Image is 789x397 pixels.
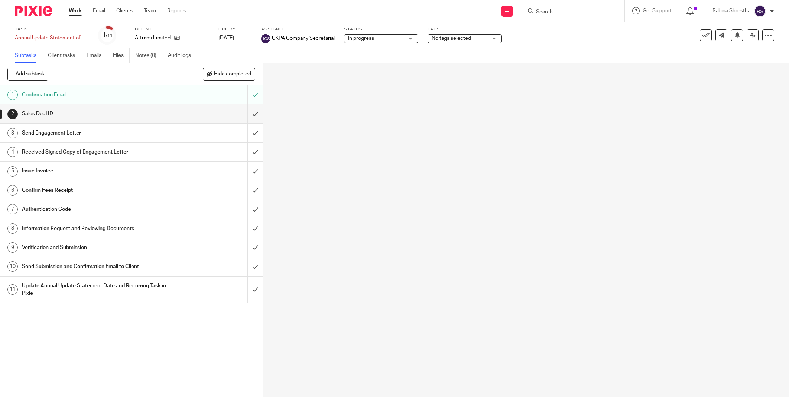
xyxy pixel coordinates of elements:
[247,162,263,180] div: Mark as done
[135,48,162,63] a: Notes (0)
[247,143,263,161] div: Mark as done
[7,185,18,196] div: 6
[22,204,168,215] h1: Authentication Code
[135,34,171,42] p: Attrans Limited
[7,261,18,272] div: 10
[715,29,727,41] a: Send new email to Attrans Limited
[87,48,107,63] a: Emails
[7,68,48,80] button: + Add subtask
[218,26,252,32] label: Due by
[731,29,743,41] button: Snooze task
[214,71,251,77] span: Hide completed
[218,35,234,41] span: [DATE]
[22,280,168,299] h1: Update Annual Update Statement Date and Recurring Task in Pixie
[116,7,133,14] a: Clients
[247,238,263,257] div: Mark as done
[7,166,18,177] div: 5
[247,200,263,219] div: Mark as done
[113,48,130,63] a: Files
[167,7,186,14] a: Reports
[93,7,105,14] a: Email
[643,8,671,13] span: Get Support
[22,128,168,139] h1: Send Engagement Letter
[174,35,180,41] i: Open client page
[203,68,255,80] button: Hide completed
[15,34,89,42] div: Annual Update Statement of Overseas Registration
[7,90,18,100] div: 1
[7,128,18,138] div: 3
[261,26,335,32] label: Assignee
[7,109,18,119] div: 2
[7,223,18,234] div: 8
[22,165,168,177] h1: Issue Invoice
[754,5,766,17] img: svg%3E
[15,48,42,63] a: Subtasks
[261,34,270,43] img: UKPA Company Secretarial
[247,277,263,303] div: Mark as done
[247,181,263,200] div: Mark as done
[428,26,502,32] label: Tags
[7,284,18,295] div: 11
[22,223,168,234] h1: Information Request and Reviewing Documents
[22,108,168,119] h1: Sales Deal ID
[15,6,52,16] img: Pixie
[747,29,759,41] a: Reassign task
[69,7,82,14] a: Work
[348,36,374,41] span: In progress
[22,89,168,100] h1: Confirmation Email
[247,104,263,123] div: Mark as done
[247,219,263,238] div: Mark as done
[247,124,263,142] div: Mark as done
[247,85,263,104] div: Mark as to do
[103,31,113,39] div: 1
[48,48,81,63] a: Client tasks
[7,242,18,253] div: 9
[22,146,168,158] h1: Received Signed Copy of Engagement Letter
[15,26,89,32] label: Task
[22,242,168,253] h1: Verification and Submission
[22,261,168,272] h1: Send Submission and Confirmation Email to Client
[272,35,335,42] span: UKPA Company Secretarial
[135,26,209,32] label: Client
[344,26,418,32] label: Status
[168,48,197,63] a: Audit logs
[432,36,471,41] span: No tags selected
[7,147,18,157] div: 4
[247,257,263,276] div: Mark as done
[144,7,156,14] a: Team
[712,7,750,14] p: Rabina Shrestha
[22,185,168,196] h1: Confirm Fees Receipt
[7,204,18,214] div: 7
[535,9,602,16] input: Search
[106,33,113,38] small: /11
